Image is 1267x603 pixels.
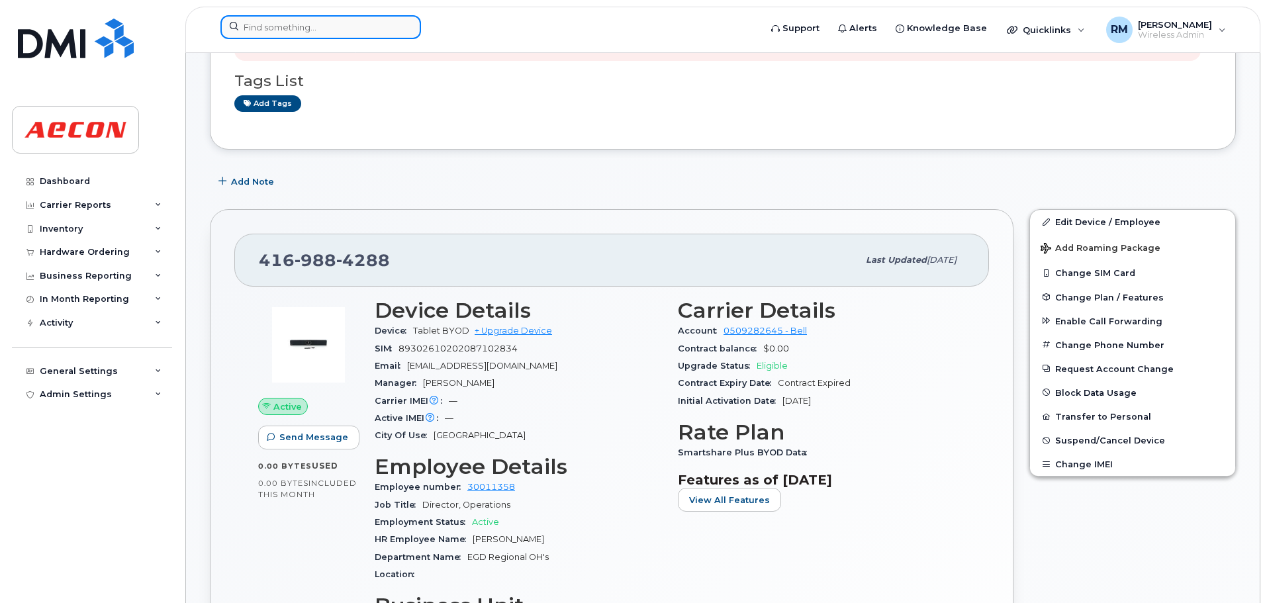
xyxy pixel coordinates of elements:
span: Upgrade Status [678,361,757,371]
span: Employee number [375,482,467,492]
span: [DATE] [782,396,811,406]
span: Change Plan / Features [1055,292,1164,302]
h3: Carrier Details [678,299,965,322]
span: 0.00 Bytes [258,461,312,471]
span: [PERSON_NAME] [473,534,544,544]
button: View All Features [678,488,781,512]
span: Account [678,326,724,336]
button: Add Roaming Package [1030,234,1235,261]
span: Contract Expired [778,378,851,388]
span: Initial Activation Date [678,396,782,406]
span: Suspend/Cancel Device [1055,436,1165,445]
span: [DATE] [927,255,957,265]
button: Change IMEI [1030,452,1235,476]
span: Quicklinks [1023,24,1071,35]
span: [GEOGRAPHIC_DATA] [434,430,526,440]
span: City Of Use [375,430,434,440]
span: Add Note [231,175,274,188]
button: Block Data Usage [1030,381,1235,404]
a: Edit Device / Employee [1030,210,1235,234]
button: Change SIM Card [1030,261,1235,285]
div: Robyn Morgan [1097,17,1235,43]
span: Active IMEI [375,413,445,423]
span: 4288 [336,250,390,270]
span: Director, Operations [422,500,510,510]
input: Find something... [220,15,421,39]
h3: Rate Plan [678,420,965,444]
span: Eligible [757,361,788,371]
span: EGD Regional OH's [467,552,549,562]
span: Active [472,517,499,527]
a: + Upgrade Device [475,326,552,336]
span: Job Title [375,500,422,510]
span: Enable Call Forwarding [1055,316,1162,326]
a: 30011358 [467,482,515,492]
span: Wireless Admin [1138,30,1212,40]
span: 89302610202087102834 [399,344,518,353]
a: 0509282645 - Bell [724,326,807,336]
span: 0.00 Bytes [258,479,308,488]
span: 416 [259,250,390,270]
button: Send Message [258,426,359,449]
a: Support [762,15,829,42]
span: Knowledge Base [907,22,987,35]
img: image20231002-3703462-1s4awac.jpeg [269,305,348,385]
a: Add tags [234,95,301,112]
span: 988 [295,250,336,270]
span: included this month [258,478,357,500]
span: Contract Expiry Date [678,378,778,388]
h3: Device Details [375,299,662,322]
span: Smartshare Plus BYOD Data [678,447,814,457]
button: Enable Call Forwarding [1030,309,1235,333]
span: Send Message [279,431,348,443]
span: SIM [375,344,399,353]
span: View All Features [689,494,770,506]
button: Suspend/Cancel Device [1030,428,1235,452]
span: Last updated [866,255,927,265]
span: [PERSON_NAME] [423,378,494,388]
span: Device [375,326,413,336]
span: Support [782,22,820,35]
span: Contract balance [678,344,763,353]
span: Carrier IMEI [375,396,449,406]
span: RM [1111,22,1128,38]
span: [PERSON_NAME] [1138,19,1212,30]
span: [EMAIL_ADDRESS][DOMAIN_NAME] [407,361,557,371]
h3: Employee Details [375,455,662,479]
a: Alerts [829,15,886,42]
span: Active [273,400,302,413]
button: Request Account Change [1030,357,1235,381]
button: Transfer to Personal [1030,404,1235,428]
h3: Features as of [DATE] [678,472,965,488]
span: Manager [375,378,423,388]
h3: Tags List [234,73,1211,89]
button: Change Plan / Features [1030,285,1235,309]
span: Tablet BYOD [413,326,469,336]
a: Knowledge Base [886,15,996,42]
button: Change Phone Number [1030,333,1235,357]
span: — [449,396,457,406]
div: Quicklinks [998,17,1094,43]
span: Employment Status [375,517,472,527]
span: Department Name [375,552,467,562]
button: Add Note [210,169,285,193]
span: Add Roaming Package [1041,243,1160,255]
span: Location [375,569,421,579]
span: Email [375,361,407,371]
span: $0.00 [763,344,789,353]
span: HR Employee Name [375,534,473,544]
span: Alerts [849,22,877,35]
span: used [312,461,338,471]
span: — [445,413,453,423]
